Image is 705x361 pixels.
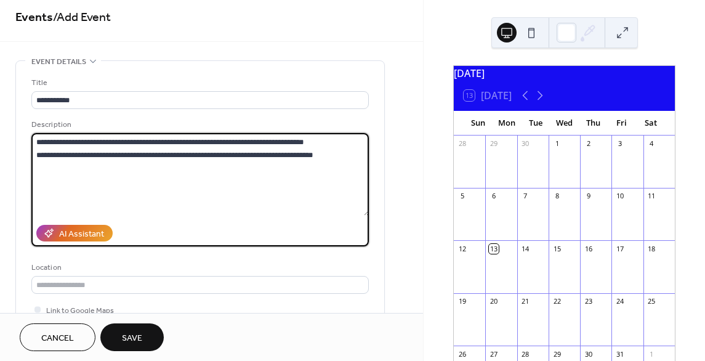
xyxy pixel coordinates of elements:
[489,139,498,148] div: 29
[493,111,522,136] div: Mon
[636,111,665,136] div: Sat
[15,6,53,30] a: Events
[579,111,608,136] div: Thu
[521,297,530,306] div: 21
[53,6,111,30] span: / Add Event
[584,297,593,306] div: 23
[31,261,366,274] div: Location
[457,349,467,359] div: 26
[615,244,624,253] div: 17
[122,332,142,345] span: Save
[647,297,656,306] div: 25
[647,349,656,359] div: 1
[457,192,467,201] div: 5
[46,304,114,317] span: Link to Google Maps
[615,139,624,148] div: 3
[457,139,467,148] div: 28
[615,192,624,201] div: 10
[550,111,579,136] div: Wed
[521,192,530,201] div: 7
[36,225,113,241] button: AI Assistant
[100,323,164,351] button: Save
[489,244,498,253] div: 13
[615,349,624,359] div: 31
[647,192,656,201] div: 11
[489,297,498,306] div: 20
[552,139,562,148] div: 1
[647,244,656,253] div: 18
[552,297,562,306] div: 22
[584,192,593,201] div: 9
[31,118,366,131] div: Description
[584,349,593,359] div: 30
[552,244,562,253] div: 15
[457,297,467,306] div: 19
[59,228,104,241] div: AI Assistant
[615,297,624,306] div: 24
[552,349,562,359] div: 29
[454,66,675,81] div: [DATE]
[20,323,95,351] button: Cancel
[521,244,530,253] div: 14
[584,139,593,148] div: 2
[489,349,498,359] div: 27
[41,332,74,345] span: Cancel
[552,192,562,201] div: 8
[457,244,467,253] div: 12
[489,192,498,201] div: 6
[521,349,530,359] div: 28
[31,76,366,89] div: Title
[31,55,86,68] span: Event details
[584,244,593,253] div: 16
[521,111,550,136] div: Tue
[464,111,493,136] div: Sun
[521,139,530,148] div: 30
[647,139,656,148] div: 4
[608,111,637,136] div: Fri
